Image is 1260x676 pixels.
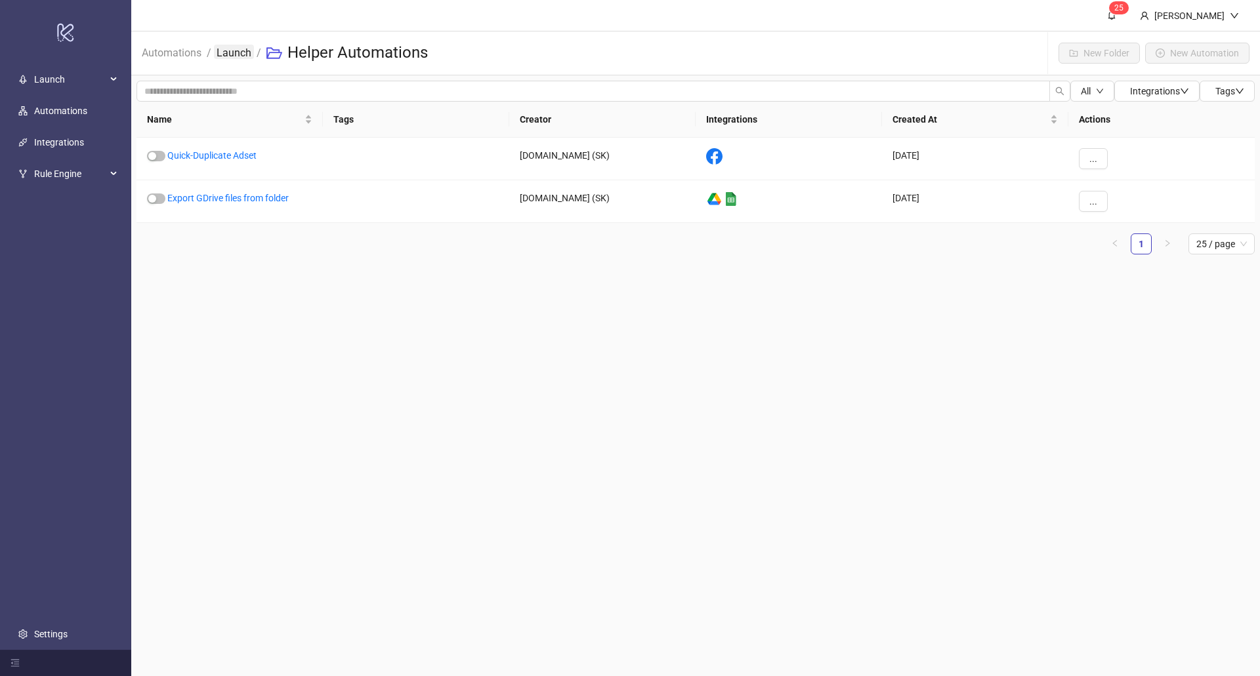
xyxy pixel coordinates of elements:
button: New Automation [1145,43,1249,64]
div: [DOMAIN_NAME] (SK) [509,180,696,223]
a: Automations [139,45,204,59]
span: All [1081,86,1091,96]
span: 5 [1119,3,1123,12]
span: ... [1089,153,1097,164]
th: Tags [323,102,509,138]
a: 1 [1131,234,1151,254]
span: left [1111,239,1119,247]
th: Creator [509,102,696,138]
div: Page Size [1188,233,1255,254]
a: Quick-Duplicate Adset [167,150,257,161]
span: fork [18,169,28,178]
span: 25 / page [1196,234,1247,254]
li: / [207,32,211,74]
span: down [1180,87,1189,96]
button: New Folder [1059,43,1140,64]
span: menu-fold [10,658,20,667]
span: down [1235,87,1244,96]
span: ... [1089,196,1097,207]
a: Settings [34,629,68,639]
li: Next Page [1157,233,1178,254]
h3: Helper Automations [287,43,428,64]
li: 1 [1131,233,1152,254]
button: ... [1079,191,1108,212]
span: down [1096,87,1104,95]
button: ... [1079,148,1108,169]
button: Alldown [1070,81,1114,102]
span: Integrations [1130,86,1189,96]
button: left [1104,233,1125,254]
span: Launch [34,66,106,92]
a: Automations [34,106,87,116]
a: Integrations [34,137,84,148]
span: 2 [1114,3,1119,12]
th: Actions [1068,102,1255,138]
span: Tags [1215,86,1244,96]
th: Created At [882,102,1068,138]
span: down [1230,11,1239,20]
th: Name [136,102,323,138]
button: Tagsdown [1200,81,1255,102]
sup: 25 [1109,1,1129,14]
div: [DATE] [882,138,1068,180]
span: Name [147,112,302,127]
li: / [257,32,261,74]
div: [DOMAIN_NAME] (SK) [509,138,696,180]
span: search [1055,87,1064,96]
span: rocket [18,75,28,84]
button: Integrationsdown [1114,81,1200,102]
span: Rule Engine [34,161,106,187]
th: Integrations [696,102,882,138]
div: [DATE] [882,180,1068,223]
span: bell [1107,10,1116,20]
li: Previous Page [1104,233,1125,254]
div: [PERSON_NAME] [1149,9,1230,23]
span: Created At [892,112,1047,127]
span: folder-open [266,45,282,61]
a: Launch [214,45,254,59]
span: user [1140,11,1149,20]
a: Export GDrive files from folder [167,193,289,203]
span: right [1164,239,1171,247]
button: right [1157,233,1178,254]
